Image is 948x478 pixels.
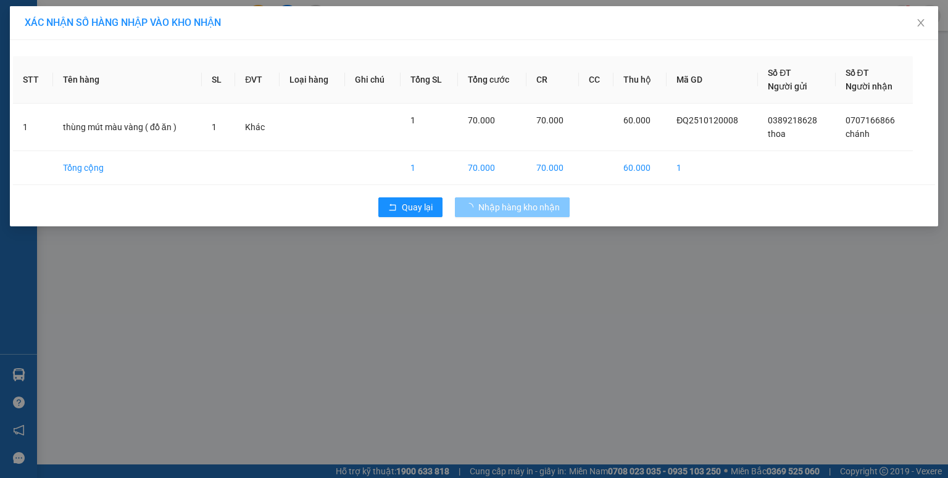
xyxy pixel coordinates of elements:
[401,151,458,185] td: 1
[25,17,221,28] span: XÁC NHẬN SỐ HÀNG NHẬP VÀO KHO NHẬN
[458,56,526,104] th: Tổng cước
[846,115,895,125] span: 0707166866
[613,151,667,185] td: 60.000
[455,197,570,217] button: Nhập hàng kho nhận
[478,200,560,214] span: Nhập hàng kho nhận
[465,203,478,212] span: loading
[53,104,202,151] td: thùng mút màu vàng ( đồ ăn )
[458,151,526,185] td: 70.000
[235,104,280,151] td: Khác
[280,56,345,104] th: Loại hàng
[345,56,401,104] th: Ghi chú
[526,151,579,185] td: 70.000
[13,104,53,151] td: 1
[846,129,870,139] span: chánh
[235,56,280,104] th: ĐVT
[768,81,807,91] span: Người gửi
[623,115,651,125] span: 60.000
[916,18,926,28] span: close
[613,56,667,104] th: Thu hộ
[378,197,443,217] button: rollbackQuay lại
[13,56,53,104] th: STT
[904,6,938,41] button: Close
[536,115,563,125] span: 70.000
[212,122,217,132] span: 1
[667,151,758,185] td: 1
[676,115,738,125] span: ĐQ2510120008
[846,81,892,91] span: Người nhận
[768,68,791,78] span: Số ĐT
[410,115,415,125] span: 1
[53,151,202,185] td: Tổng cộng
[402,200,433,214] span: Quay lại
[768,115,817,125] span: 0389218628
[579,56,613,104] th: CC
[401,56,458,104] th: Tổng SL
[53,56,202,104] th: Tên hàng
[768,129,786,139] span: thoa
[526,56,579,104] th: CR
[202,56,235,104] th: SL
[846,68,869,78] span: Số ĐT
[388,203,397,213] span: rollback
[468,115,495,125] span: 70.000
[667,56,758,104] th: Mã GD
